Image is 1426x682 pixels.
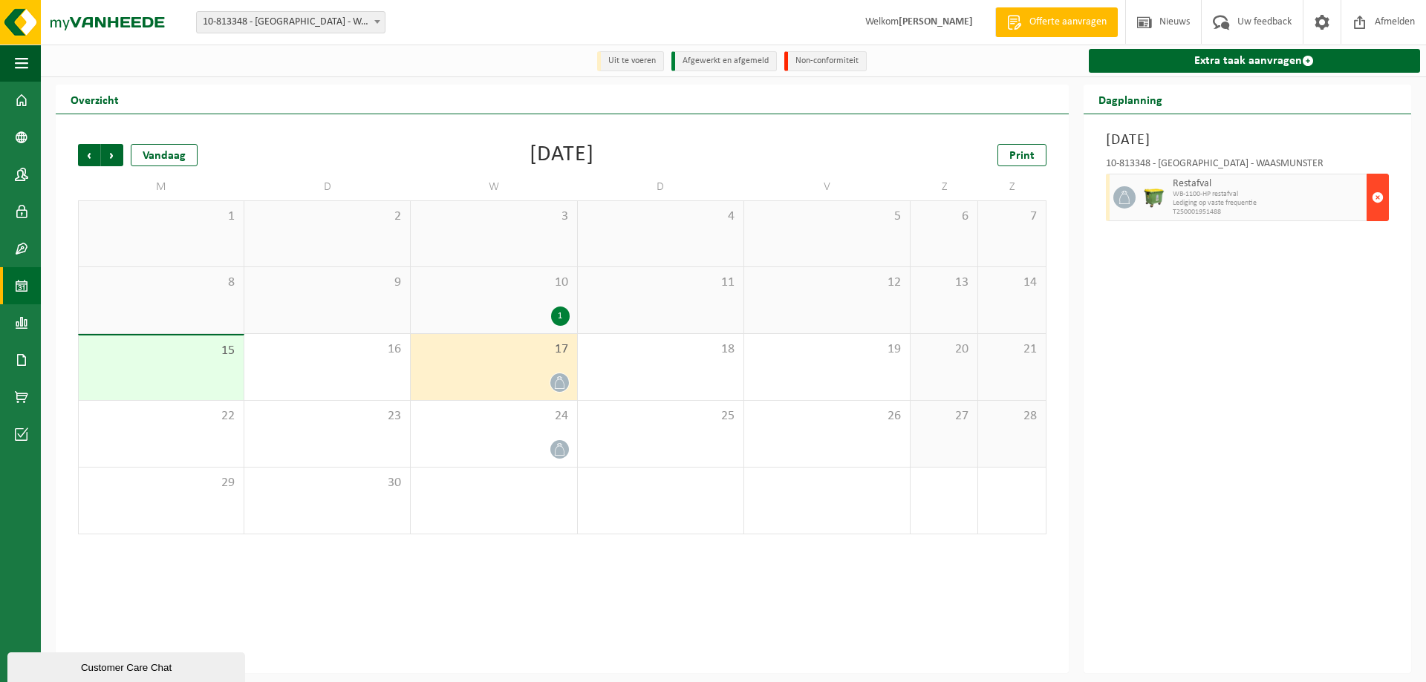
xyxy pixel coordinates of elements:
[530,144,594,166] div: [DATE]
[585,275,736,291] span: 11
[585,209,736,225] span: 4
[744,174,911,200] td: V
[131,144,198,166] div: Vandaag
[1026,15,1110,30] span: Offerte aanvragen
[252,475,403,491] span: 30
[252,209,403,225] span: 2
[1173,190,1363,199] span: WB-1100-HP restafval
[1143,186,1165,209] img: WB-1100-HPE-GN-50
[1084,85,1177,114] h2: Dagplanning
[752,341,902,358] span: 19
[986,209,1038,225] span: 7
[578,174,744,200] td: D
[78,174,244,200] td: M
[597,51,664,71] li: Uit te voeren
[1173,208,1363,217] span: T250001951488
[1106,129,1389,151] h3: [DATE]
[752,209,902,225] span: 5
[784,51,867,71] li: Non-conformiteit
[244,174,411,200] td: D
[1173,178,1363,190] span: Restafval
[752,275,902,291] span: 12
[911,174,978,200] td: Z
[1009,150,1035,162] span: Print
[418,209,569,225] span: 3
[1106,159,1389,174] div: 10-813348 - [GEOGRAPHIC_DATA] - WAASMUNSTER
[918,209,970,225] span: 6
[1173,199,1363,208] span: Lediging op vaste frequentie
[411,174,577,200] td: W
[56,85,134,114] h2: Overzicht
[551,306,570,326] div: 1
[86,209,236,225] span: 1
[78,144,100,166] span: Vorige
[418,275,569,291] span: 10
[986,341,1038,358] span: 21
[986,408,1038,424] span: 28
[252,341,403,358] span: 16
[671,51,777,71] li: Afgewerkt en afgemeld
[752,408,902,424] span: 26
[585,408,736,424] span: 25
[995,7,1118,37] a: Offerte aanvragen
[252,408,403,424] span: 23
[86,275,236,291] span: 8
[197,12,385,33] span: 10-813348 - PALOMA - WAASMUNSTER
[86,408,236,424] span: 22
[918,341,970,358] span: 20
[252,275,403,291] span: 9
[986,275,1038,291] span: 14
[86,475,236,491] span: 29
[585,341,736,358] span: 18
[978,174,1046,200] td: Z
[918,275,970,291] span: 13
[1089,49,1420,73] a: Extra taak aanvragen
[7,649,248,682] iframe: chat widget
[418,341,569,358] span: 17
[196,11,385,33] span: 10-813348 - PALOMA - WAASMUNSTER
[918,408,970,424] span: 27
[101,144,123,166] span: Volgende
[418,408,569,424] span: 24
[899,16,973,27] strong: [PERSON_NAME]
[997,144,1046,166] a: Print
[86,343,236,359] span: 15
